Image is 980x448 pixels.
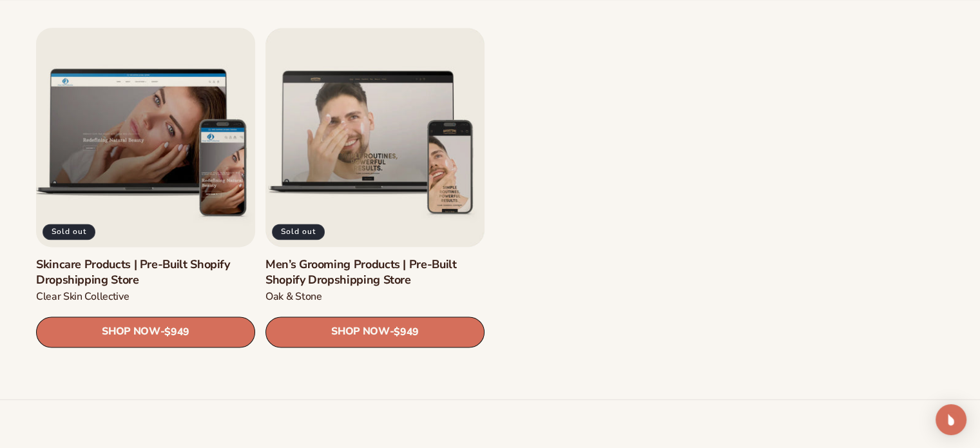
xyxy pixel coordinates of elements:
[36,317,255,347] a: SHOP NOW- $949
[36,258,255,288] a: Skincare Products | Pre-Built Shopify Dropshipping Store
[331,326,389,338] span: SHOP NOW
[164,326,189,338] span: $949
[102,326,160,338] span: SHOP NOW
[265,258,485,288] a: Men’s Grooming Products | Pre-Built Shopify Dropshipping Store
[265,317,485,347] a: SHOP NOW- $949
[936,404,966,435] div: Open Intercom Messenger
[394,326,419,338] span: $949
